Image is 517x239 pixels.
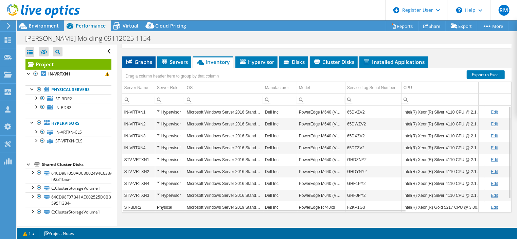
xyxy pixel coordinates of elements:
td: Column Model, Value PowerEdge M640 (VRTX) [297,106,345,118]
span: Environment [29,22,59,29]
td: Column CPU, Value Intel(R) Xeon(R) Silver 4110 CPU @ 2.10GHz [402,106,484,118]
span: Disks [283,58,305,65]
td: Column CPU, Value Intel(R) Xeon(R) Silver 4110 CPU @ 2.10GHz [402,142,484,154]
td: Column OS, Value Microsoft Windows Server 2016 Standard [185,118,263,130]
td: Column OS, Filter cell [185,93,263,105]
td: Column Server Name, Value STV-VRTXN2 [122,166,155,177]
span: ST-VRTXN-CLS [55,138,83,144]
div: Drag a column header here to group by that column [124,71,220,81]
span: Cluster Disks [313,58,354,65]
td: Server Role Column [155,82,185,94]
a: Export [446,21,477,31]
a: Edit [491,134,498,138]
td: Column Server Role, Value Hypervisor [155,118,185,130]
div: Service Tag Serial Number [347,84,396,92]
td: Column OS, Value Microsoft Windows Server 2016 Standard [185,130,263,142]
td: Manufacturer Column [263,82,297,94]
td: Column CPU, Value Intel(R) Xeon(R) Silver 4110 CPU @ 2.10GHz [402,177,484,189]
td: Column Server Role, Value Hypervisor [155,166,185,177]
td: Column Server Name, Value IN-VRTXN3 [122,130,155,142]
a: ST-BDR2 [25,94,111,103]
div: OS [187,84,193,92]
a: Edit [491,157,498,162]
td: Column Service Tag Serial Number, Value GHF1PY2 [345,177,402,189]
td: Column Service Tag Serial Number, Value 65DWZV2 [345,118,402,130]
td: Column Server Role, Value Hypervisor [155,154,185,166]
td: Column OS, Value Microsoft Windows Server 2019 Standard [185,201,263,213]
span: Performance [76,22,106,29]
td: Column Model, Value PowerEdge M640 (VRTX) [297,166,345,177]
td: Column CPU, Filter cell [402,93,484,105]
td: Column Server Name, Value IN-VRTXN2 [122,118,155,130]
span: Graphs [125,58,152,65]
td: Column CPU, Value Intel(R) Xeon(R) Silver 4110 CPU @ 2.10GHz [402,118,484,130]
td: Column Service Tag Serial Number, Value 65DVZV2 [345,106,402,118]
span: Cloud Pricing [155,22,186,29]
td: Column Model, Value PowerEdge M640 (VRTX) [297,118,345,130]
td: Column Server Role, Value Hypervisor [155,106,185,118]
div: Hypervisor [157,108,183,116]
td: Column Service Tag Serial Number, Value 65DTZV2 [345,142,402,154]
a: Hypervisors [25,119,111,127]
a: IN-VRTXN1 [25,70,111,79]
a: IN-VRTXN-CLS [25,128,111,137]
td: Column Server Role, Value Hypervisor [155,189,185,201]
div: Hypervisor [157,168,183,176]
a: C:ClusterStorageVolume1 [25,208,111,217]
td: Column Service Tag Serial Number, Value GHDZNY2 [345,154,402,166]
td: Column Manufacturer, Filter cell [263,93,297,105]
td: Column Model, Value PowerEdge M640 (VRTX) [297,177,345,189]
td: Column CPU, Value Intel(R) Xeon(R) Silver 4110 CPU @ 2.10GHz [402,154,484,166]
td: Column Server Name, Value STV-VRTXN4 [122,177,155,189]
div: Model [299,84,310,92]
div: Hypervisor [157,180,183,188]
td: Column Manufacturer, Value Dell Inc. [263,106,297,118]
div: Hypervisor [157,132,183,140]
div: Physical [157,203,183,211]
td: Column Model, Value PowerEdge M640 (VRTX) [297,189,345,201]
td: Column OS, Value Microsoft Windows Server 2016 Standard [185,106,263,118]
td: Model Column [297,82,345,94]
a: More [477,21,509,31]
a: Project Notes [39,229,79,238]
td: Column Service Tag Serial Number, Value 65DXZV2 [345,130,402,142]
span: Inventory [196,58,230,65]
a: Physical Servers [25,85,111,94]
td: Column Server Role, Filter cell [155,93,185,105]
a: IN-BDR2 [25,103,111,112]
td: Column Manufacturer, Value Dell Inc. [263,189,297,201]
a: Edit [491,193,498,198]
td: Column Manufacturer, Value Dell Inc. [263,118,297,130]
span: IN-VRTXN-CLS [55,129,82,135]
a: Edit [491,169,498,174]
td: Column Service Tag Serial Number, Value GHF0PY2 [345,189,402,201]
div: Hypervisor [157,191,183,200]
td: Column Server Name, Value STV-VRTXN3 [122,189,155,201]
a: 64CD98F050A0C3002494C633A73106B5-f9231baa- [25,169,111,184]
td: Column Server Role, Value Physical [155,201,185,213]
td: Column Server Name, Value IN-VRTXN4 [122,142,155,154]
div: Data grid [122,68,512,212]
td: Column Server Name, Value ST-BDR2 [122,201,155,213]
a: Export to Excel [467,70,505,79]
td: Column CPU, Value Intel(R) Xeon(R) Silver 4110 CPU @ 2.10GHz [402,166,484,177]
td: Column Model, Value PowerEdge M640 (VRTX) [297,142,345,154]
td: Service Tag Serial Number Column [345,82,402,94]
a: Edit [491,205,498,210]
td: Column OS, Value Microsoft Windows Server 2016 Standard [185,177,263,189]
div: Hypervisor [157,156,183,164]
span: Installed Applications [363,58,425,65]
td: Column Model, Filter cell [297,93,345,105]
td: OS Column [185,82,263,94]
td: Column OS, Value Microsoft Windows Server 2016 Standard [185,142,263,154]
b: IN-VRTXN1 [48,71,71,77]
a: Project [25,59,111,70]
div: Hypervisor [157,144,183,152]
span: Servers [161,58,188,65]
td: Column Manufacturer, Value Dell Inc. [263,166,297,177]
a: Share [418,21,446,31]
h1: [PERSON_NAME] Molding 09112025 1154 [22,35,161,42]
td: Column Server Name, Filter cell [122,93,155,105]
a: ST-VRTXN-CLS [25,137,111,146]
span: RM [499,5,510,16]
